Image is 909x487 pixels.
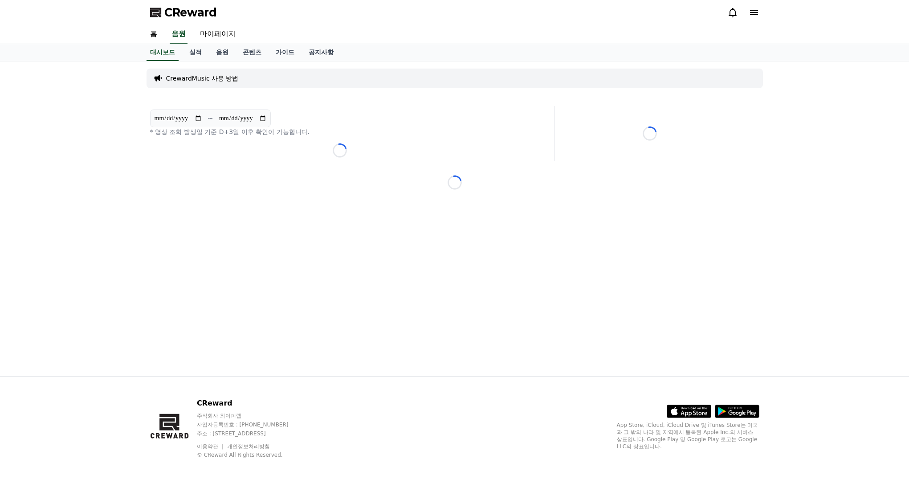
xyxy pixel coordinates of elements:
p: 사업자등록번호 : [PHONE_NUMBER] [197,421,306,428]
a: CReward [150,5,217,20]
p: * 영상 조회 발생일 기준 D+3일 이후 확인이 가능합니다. [150,127,530,136]
a: 이용약관 [197,443,225,450]
p: 주소 : [STREET_ADDRESS] [197,430,306,437]
a: 공지사항 [302,44,341,61]
p: CReward [197,398,306,409]
a: 마이페이지 [193,25,243,44]
a: 개인정보처리방침 [227,443,270,450]
a: 음원 [170,25,188,44]
a: 홈 [143,25,164,44]
a: 가이드 [269,44,302,61]
p: © CReward All Rights Reserved. [197,451,306,459]
p: 주식회사 와이피랩 [197,412,306,419]
a: 실적 [182,44,209,61]
p: App Store, iCloud, iCloud Drive 및 iTunes Store는 미국과 그 밖의 나라 및 지역에서 등록된 Apple Inc.의 서비스 상표입니다. Goo... [617,422,759,450]
a: CrewardMusic 사용 방법 [166,74,239,83]
a: 음원 [209,44,236,61]
span: CReward [164,5,217,20]
a: 대시보드 [147,44,179,61]
a: 콘텐츠 [236,44,269,61]
p: ~ [208,113,213,124]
